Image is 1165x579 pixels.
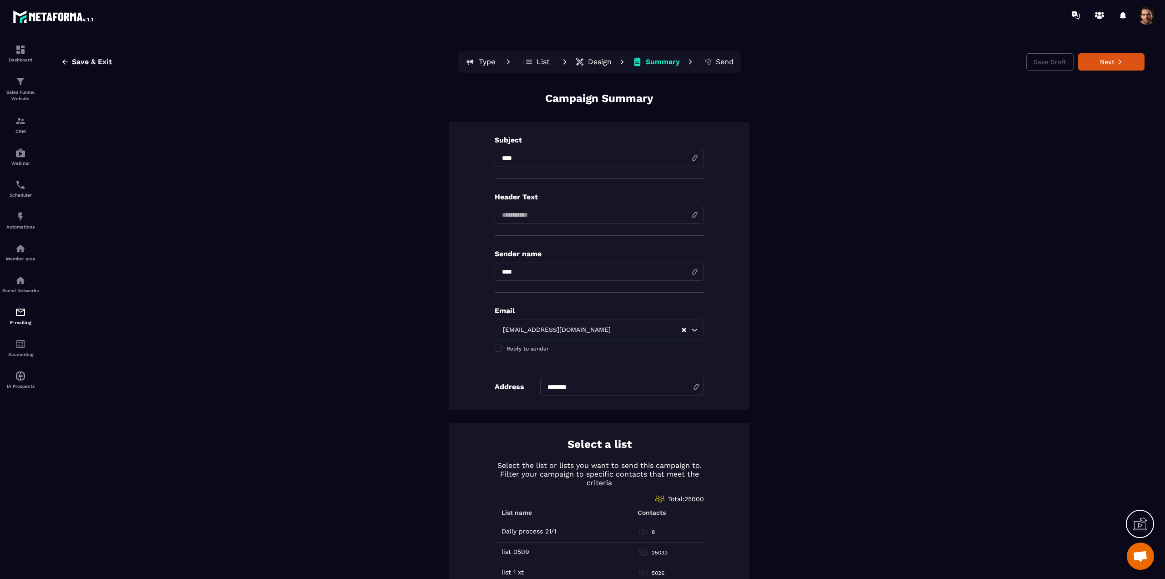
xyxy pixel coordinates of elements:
a: formationformationSales Funnel Website [2,69,39,109]
p: Address [495,382,524,391]
img: formation [15,76,26,87]
p: 8 [652,528,655,536]
p: Automations [2,224,39,229]
p: Member area [2,256,39,261]
p: Header Text [495,193,704,201]
p: Send [716,57,734,66]
a: emailemailE-mailing [2,300,39,332]
p: Select the list or lists you want to send this campaign to. [495,461,704,470]
img: automations [15,371,26,381]
img: email [15,307,26,318]
p: Select a list [567,437,632,452]
p: Design [588,57,612,66]
p: Sales Funnel Website [2,89,39,102]
p: Subject [495,136,704,144]
span: Total: 25000 [668,495,704,503]
p: E-mailing [2,320,39,325]
p: List name [501,509,532,516]
img: automations [15,147,26,158]
p: 5026 [652,569,664,577]
p: Dashboard [2,57,39,62]
p: Daily process 21/1 [501,528,556,535]
button: Next [1078,53,1145,71]
button: Design [572,53,614,71]
img: automations [15,211,26,222]
img: scheduler [15,179,26,190]
p: Social Networks [2,288,39,293]
button: Type [460,53,501,71]
button: Send [698,53,739,71]
span: Save & Exit [72,57,112,66]
a: automationsautomationsWebinar [2,141,39,173]
button: Summary [630,53,683,71]
div: Search for option [495,320,704,340]
a: schedulerschedulerScheduler [2,173,39,204]
img: formation [15,116,26,127]
button: Save & Exit [54,54,119,70]
a: automationsautomationsAutomations [2,204,39,236]
p: List [537,57,550,66]
p: CRM [2,129,39,134]
p: IA Prospects [2,384,39,389]
p: list 0509 [501,548,529,555]
img: automations [15,243,26,254]
p: Scheduler [2,193,39,198]
p: Type [479,57,495,66]
p: Accounting [2,352,39,357]
p: Summary [646,57,680,66]
p: Sender name [495,249,704,258]
img: formation [15,44,26,55]
a: formationformationCRM [2,109,39,141]
button: Clear Selected [682,327,686,334]
a: automationsautomationsMember area [2,236,39,268]
p: Contacts [638,509,666,516]
img: accountant [15,339,26,350]
button: List [516,53,557,71]
p: 25033 [652,549,668,556]
p: Filter your campaign to specific contacts that meet the criteria [495,470,704,487]
p: list 1 xt [501,569,524,576]
input: Search for option [613,325,681,335]
img: logo [13,8,95,25]
p: Campaign Summary [545,91,653,106]
p: Webinar [2,161,39,166]
a: accountantaccountantAccounting [2,332,39,364]
span: [EMAIL_ADDRESS][DOMAIN_NAME] [501,325,613,335]
p: Email [495,306,704,315]
span: Reply to sender [507,345,549,352]
a: formationformationDashboard [2,37,39,69]
div: Mở cuộc trò chuyện [1127,543,1154,570]
a: social-networksocial-networkSocial Networks [2,268,39,300]
img: social-network [15,275,26,286]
